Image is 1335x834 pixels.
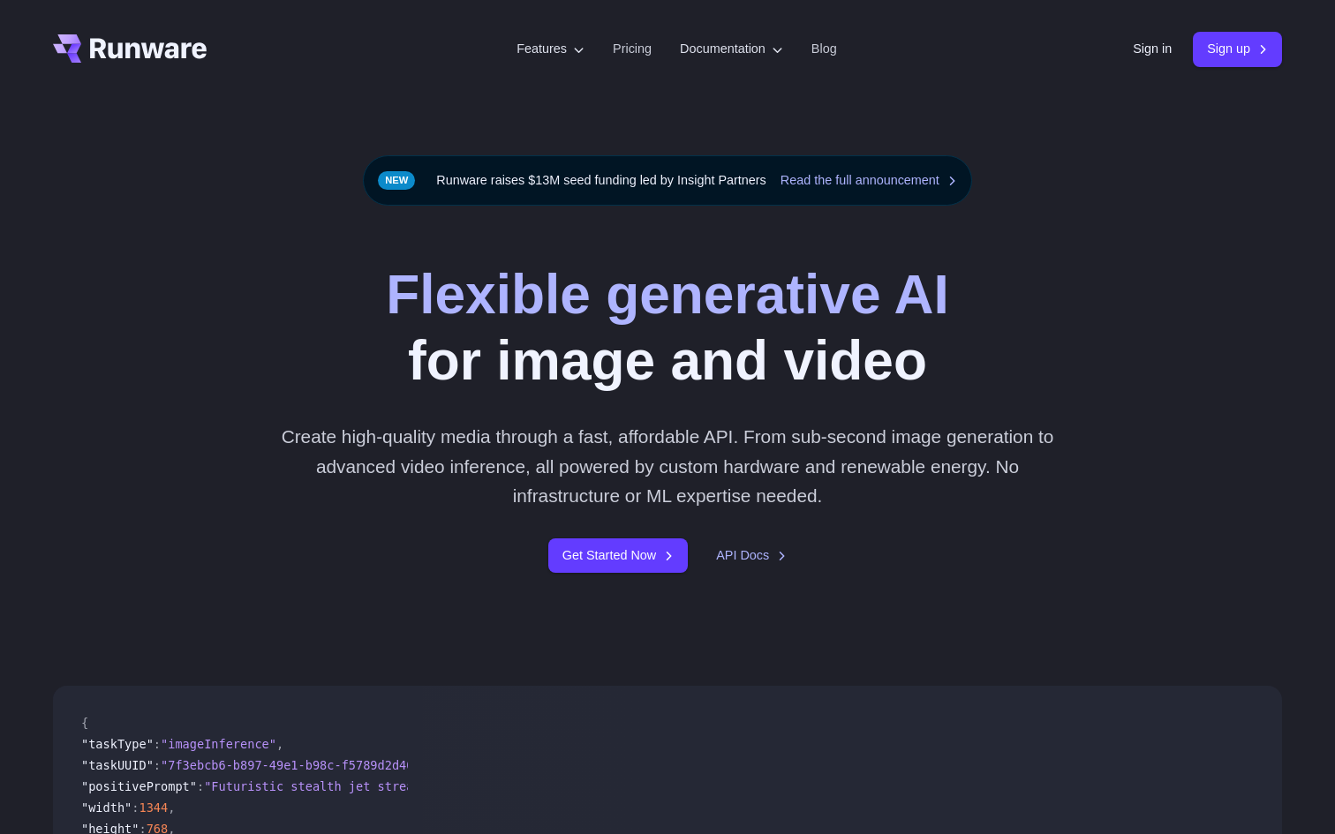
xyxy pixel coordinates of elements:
label: Features [517,39,585,59]
span: "taskUUID" [81,758,154,772]
span: 1344 [139,800,168,815]
span: "width" [81,800,132,815]
span: : [132,800,139,815]
a: Sign up [1193,32,1282,66]
strong: Flexible generative AI [386,264,949,325]
span: "Futuristic stealth jet streaking through a neon-lit cityscape with glowing purple exhaust" [204,779,862,793]
span: "imageInference" [161,737,276,751]
span: "7f3ebcb6-b897-49e1-b98c-f5789d2d40d7" [161,758,435,772]
a: API Docs [716,545,787,566]
a: Sign in [1133,39,1172,59]
label: Documentation [680,39,783,59]
span: : [154,758,161,772]
span: , [168,800,175,815]
a: Get Started Now [548,538,688,573]
a: Go to / [53,34,207,63]
a: Pricing [613,39,652,59]
span: "positivePrompt" [81,779,197,793]
span: : [197,779,204,793]
div: Runware raises $13M seed funding led by Insight Partners [363,155,972,206]
span: "taskType" [81,737,154,751]
a: Read the full announcement [781,170,957,191]
span: { [81,716,88,730]
h1: for image and video [386,262,949,394]
span: , [276,737,283,751]
a: Blog [811,39,837,59]
span: : [154,737,161,751]
p: Create high-quality media through a fast, affordable API. From sub-second image generation to adv... [275,422,1061,510]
